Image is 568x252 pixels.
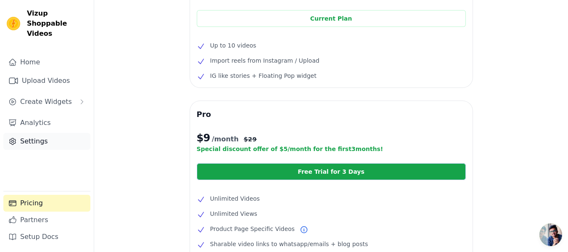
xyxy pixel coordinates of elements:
[539,223,562,246] a: Open chat
[197,108,466,121] h3: Pro
[3,72,90,89] a: Upload Videos
[3,195,90,212] a: Pricing
[3,54,90,71] a: Home
[197,131,210,145] span: $ 9
[7,17,20,30] img: Vizup
[3,228,90,245] a: Setup Docs
[210,71,317,81] span: IG like stories + Floating Pop widget
[197,163,466,180] a: Free Trial for 3 Days
[197,10,466,27] div: Current Plan
[210,209,257,219] span: Unlimited Views
[210,239,368,249] span: Sharable video links to whatsapp/emails + blog posts
[3,133,90,150] a: Settings
[244,135,257,143] span: $ 29
[20,97,72,107] span: Create Widgets
[210,194,260,204] span: Unlimited Videos
[3,114,90,131] a: Analytics
[27,8,87,39] span: Vizup Shoppable Videos
[3,212,90,228] a: Partners
[197,145,466,153] p: Special discount offer of $ 5 /month for the first 3 months!
[210,40,256,50] span: Up to 10 videos
[210,224,295,234] span: Product Page Specific Videos
[3,93,90,110] button: Create Widgets
[210,56,320,66] span: Import reels from Instagram / Upload
[212,134,239,144] span: /month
